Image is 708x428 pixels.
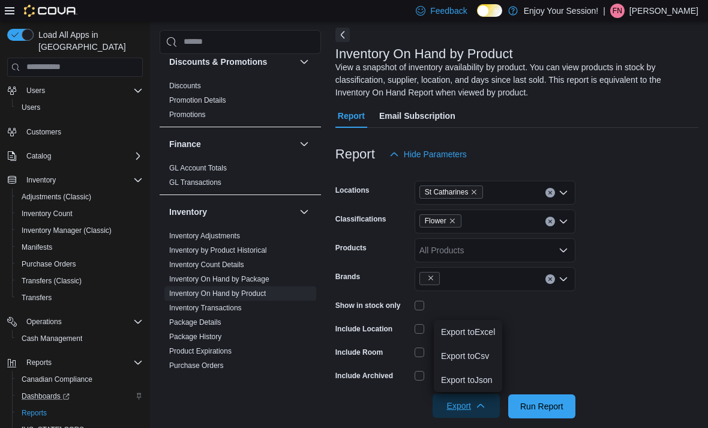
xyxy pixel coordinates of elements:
[26,358,52,367] span: Reports
[17,274,143,288] span: Transfers (Classic)
[2,354,148,371] button: Reports
[335,301,401,310] label: Show in stock only
[169,261,244,269] a: Inventory Count Details
[22,124,143,139] span: Customers
[379,104,455,128] span: Email Subscription
[297,205,311,219] button: Inventory
[169,289,266,298] a: Inventory On Hand by Product
[434,320,502,344] button: Export toExcel
[169,246,267,255] a: Inventory by Product Historical
[545,188,555,197] button: Clear input
[17,331,87,346] a: Cash Management
[17,100,143,115] span: Users
[12,99,148,116] button: Users
[12,371,148,388] button: Canadian Compliance
[559,188,568,197] button: Open list of options
[160,229,321,406] div: Inventory
[441,375,495,385] span: Export to Json
[22,83,143,98] span: Users
[169,138,201,150] h3: Finance
[335,243,367,253] label: Products
[22,226,112,235] span: Inventory Manager (Classic)
[12,388,148,405] a: Dashboards
[433,394,500,418] button: Export
[12,289,148,306] button: Transfers
[17,406,52,420] a: Reports
[545,217,555,226] button: Clear input
[470,188,478,196] button: Remove St Catharines from selection in this group
[335,147,375,161] h3: Report
[22,103,40,112] span: Users
[17,331,143,346] span: Cash Management
[22,83,50,98] button: Users
[169,110,206,119] a: Promotions
[559,217,568,226] button: Open list of options
[434,344,502,368] button: Export toCsv
[17,372,97,387] a: Canadian Compliance
[22,259,76,269] span: Purchase Orders
[629,4,698,18] p: [PERSON_NAME]
[160,79,321,127] div: Discounts & Promotions
[17,223,143,238] span: Inventory Manager (Classic)
[17,223,116,238] a: Inventory Manager (Classic)
[297,55,311,69] button: Discounts & Promotions
[22,334,82,343] span: Cash Management
[17,257,81,271] a: Purchase Orders
[297,137,311,151] button: Finance
[22,173,61,187] button: Inventory
[17,372,143,387] span: Canadian Compliance
[524,4,599,18] p: Enjoy Your Session!
[22,209,73,219] span: Inventory Count
[335,61,692,99] div: View a snapshot of inventory availability by product. You can view products in stock by classific...
[26,151,51,161] span: Catalog
[17,406,143,420] span: Reports
[335,214,386,224] label: Classifications
[520,400,563,412] span: Run Report
[335,348,383,357] label: Include Room
[17,257,143,271] span: Purchase Orders
[12,188,148,205] button: Adjustments (Classic)
[404,148,467,160] span: Hide Parameters
[22,315,67,329] button: Operations
[17,291,143,305] span: Transfers
[169,178,221,187] a: GL Transactions
[559,274,568,284] button: Open list of options
[335,272,360,282] label: Brands
[2,148,148,164] button: Catalog
[610,4,625,18] div: Fabio Nocita
[335,28,350,42] button: Next
[22,375,92,384] span: Canadian Compliance
[12,330,148,347] button: Cash Management
[22,293,52,303] span: Transfers
[419,185,484,199] span: St Catharines
[22,125,66,139] a: Customers
[427,274,434,282] button: Remove from selection in this group
[22,192,91,202] span: Adjustments (Classic)
[2,172,148,188] button: Inventory
[12,205,148,222] button: Inventory Count
[17,190,143,204] span: Adjustments (Classic)
[169,318,221,327] a: Package Details
[335,371,393,381] label: Include Archived
[335,185,370,195] label: Locations
[559,246,568,255] button: Open list of options
[434,368,502,392] button: Export toJson
[12,222,148,239] button: Inventory Manager (Classic)
[17,240,57,255] a: Manifests
[160,161,321,194] div: Finance
[545,274,555,284] button: Clear input
[26,317,62,327] span: Operations
[419,214,461,228] span: Flower
[169,361,224,370] a: Purchase Orders
[24,5,77,17] img: Cova
[22,276,82,286] span: Transfers (Classic)
[17,240,143,255] span: Manifests
[22,355,56,370] button: Reports
[425,215,446,227] span: Flower
[17,291,56,305] a: Transfers
[169,138,295,150] button: Finance
[441,351,495,361] span: Export to Csv
[335,324,392,334] label: Include Location
[17,389,143,403] span: Dashboards
[169,304,242,312] a: Inventory Transactions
